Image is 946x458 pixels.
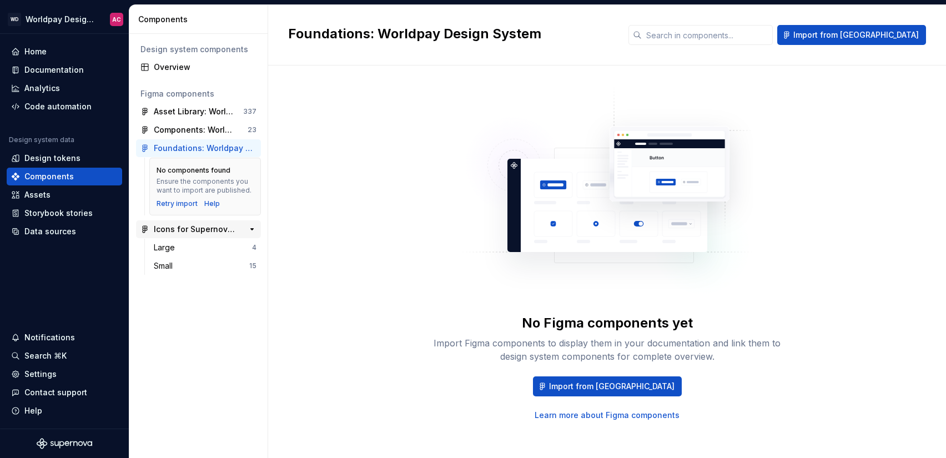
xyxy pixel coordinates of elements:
[154,106,236,117] div: Asset Library: Worldpay Design System
[7,204,122,222] a: Storybook stories
[549,381,675,392] span: Import from [GEOGRAPHIC_DATA]
[37,438,92,449] svg: Supernova Logo
[7,149,122,167] a: Design tokens
[642,25,773,45] input: Search in components...
[24,189,51,200] div: Assets
[24,350,67,361] div: Search ⌘K
[136,121,261,139] a: Components: Worldpay Design System23
[140,88,256,99] div: Figma components
[522,314,693,332] div: No Figma components yet
[7,98,122,115] a: Code automation
[154,143,256,154] div: Foundations: Worldpay Design System
[7,79,122,97] a: Analytics
[112,15,121,24] div: AC
[533,376,682,396] button: Import from [GEOGRAPHIC_DATA]
[7,186,122,204] a: Assets
[24,332,75,343] div: Notifications
[8,13,21,26] div: WD
[7,347,122,365] button: Search ⌘K
[430,336,785,363] div: Import Figma components to display them in your documentation and link them to design system comp...
[24,153,80,164] div: Design tokens
[7,61,122,79] a: Documentation
[24,405,42,416] div: Help
[793,29,919,41] span: Import from [GEOGRAPHIC_DATA]
[24,171,74,182] div: Components
[136,139,261,157] a: Foundations: Worldpay Design System
[248,125,256,134] div: 23
[7,329,122,346] button: Notifications
[138,14,263,25] div: Components
[288,25,615,43] h2: Foundations: Worldpay Design System
[140,44,256,55] div: Design system components
[2,7,127,31] button: WDWorldpay Design SystemAC
[24,208,93,219] div: Storybook stories
[26,14,97,25] div: Worldpay Design System
[9,135,74,144] div: Design system data
[24,387,87,398] div: Contact support
[154,224,236,235] div: Icons for Supernova Test
[535,410,680,421] a: Learn more about Figma components
[24,101,92,112] div: Code automation
[7,43,122,61] a: Home
[149,239,261,256] a: Large4
[154,242,179,253] div: Large
[154,124,236,135] div: Components: Worldpay Design System
[24,83,60,94] div: Analytics
[243,107,256,116] div: 337
[136,103,261,120] a: Asset Library: Worldpay Design System337
[136,220,261,238] a: Icons for Supernova Test
[157,177,254,195] div: Ensure the components you want to import are published.
[777,25,926,45] button: Import from [GEOGRAPHIC_DATA]
[149,257,261,275] a: Small15
[7,402,122,420] button: Help
[154,62,256,73] div: Overview
[249,261,256,270] div: 15
[7,223,122,240] a: Data sources
[7,168,122,185] a: Components
[157,166,230,175] div: No components found
[136,58,261,76] a: Overview
[7,365,122,383] a: Settings
[24,226,76,237] div: Data sources
[24,46,47,57] div: Home
[252,243,256,252] div: 4
[154,260,177,271] div: Small
[204,199,220,208] a: Help
[24,369,57,380] div: Settings
[157,199,198,208] button: Retry import
[7,384,122,401] button: Contact support
[24,64,84,76] div: Documentation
